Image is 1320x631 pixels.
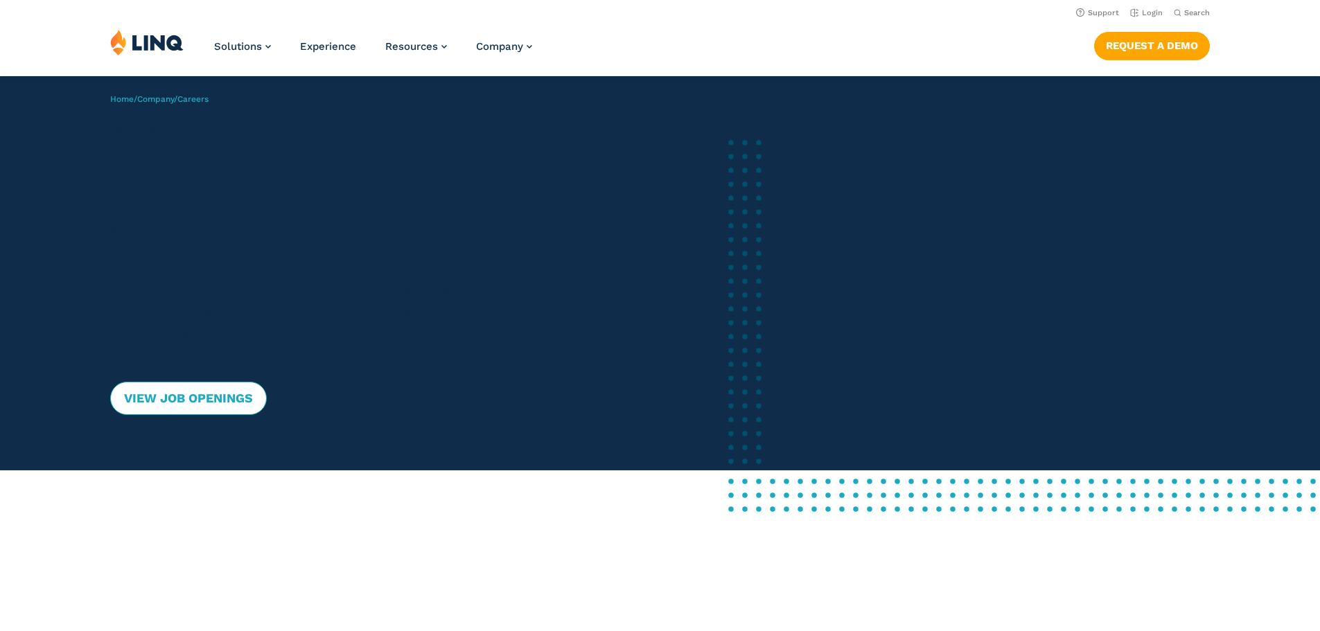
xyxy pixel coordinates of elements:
p: LINQ modernizes K-12 school operations with best-in-class, cloud-based software solutions built t... [110,260,631,343]
img: LINQ | K‑12 Software [110,29,184,55]
a: Home [110,94,134,104]
a: Request a Demo [1094,32,1210,60]
a: Solutions [214,40,271,53]
button: Open Search Bar [1174,8,1210,18]
a: Company [137,94,174,104]
h1: Careers at LINQ [110,121,631,137]
a: Login [1130,8,1163,17]
span: Company [476,40,523,53]
a: View Job Openings [110,382,267,415]
span: Solutions [214,40,262,53]
a: Experience [300,40,356,53]
nav: Button Navigation [1094,29,1210,60]
p: Shape the future of K-12 [110,223,631,240]
a: Resources [385,40,447,53]
a: Company [476,40,532,53]
h2: Join our Team [110,157,631,198]
span: / / [110,94,209,104]
span: Resources [385,40,438,53]
nav: Primary Navigation [214,29,532,75]
a: Support [1076,8,1119,17]
span: Search [1184,8,1210,17]
span: Careers [177,94,209,104]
